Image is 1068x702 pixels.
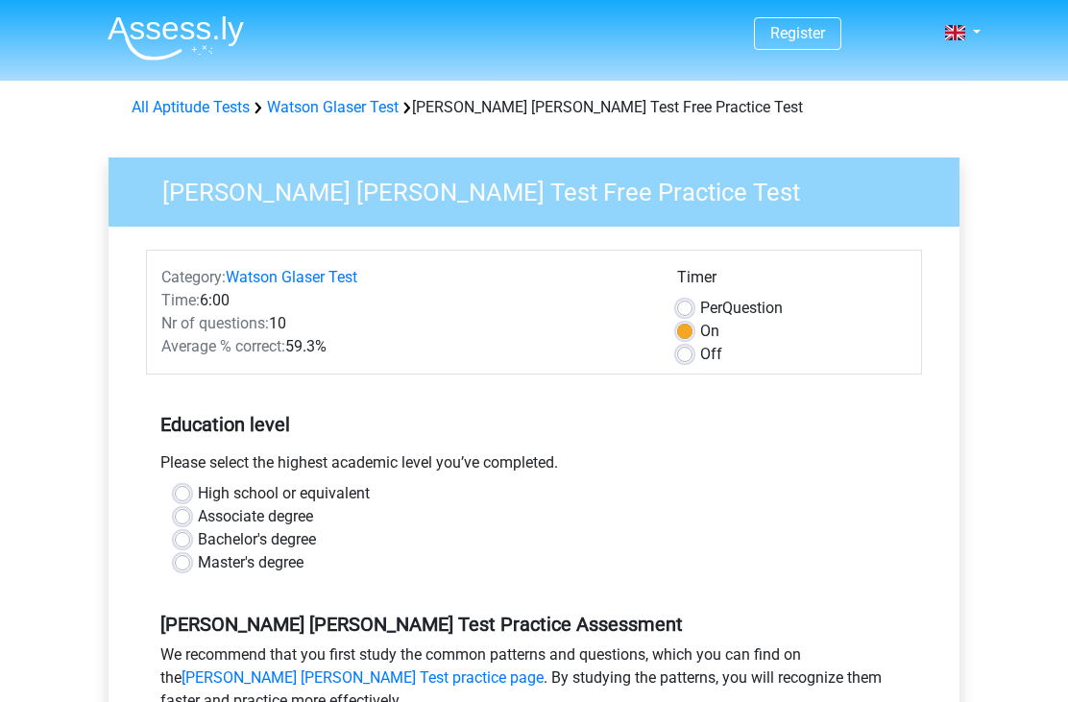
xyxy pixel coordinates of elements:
[160,613,908,636] h5: [PERSON_NAME] [PERSON_NAME] Test Practice Assessment
[700,320,719,343] label: On
[146,451,922,482] div: Please select the highest academic level you’ve completed.
[700,343,722,366] label: Off
[700,297,783,320] label: Question
[198,505,313,528] label: Associate degree
[770,24,825,42] a: Register
[108,15,244,61] img: Assessly
[147,312,663,335] div: 10
[132,98,250,116] a: All Aptitude Tests
[226,268,357,286] a: Watson Glaser Test
[198,528,316,551] label: Bachelor's degree
[139,170,945,207] h3: [PERSON_NAME] [PERSON_NAME] Test Free Practice Test
[160,405,908,444] h5: Education level
[198,551,303,574] label: Master's degree
[161,291,200,309] span: Time:
[267,98,399,116] a: Watson Glaser Test
[677,266,907,297] div: Timer
[198,482,370,505] label: High school or equivalent
[124,96,944,119] div: [PERSON_NAME] [PERSON_NAME] Test Free Practice Test
[161,314,269,332] span: Nr of questions:
[700,299,722,317] span: Per
[182,668,544,687] a: [PERSON_NAME] [PERSON_NAME] Test practice page
[161,337,285,355] span: Average % correct:
[147,335,663,358] div: 59.3%
[147,289,663,312] div: 6:00
[161,268,226,286] span: Category:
